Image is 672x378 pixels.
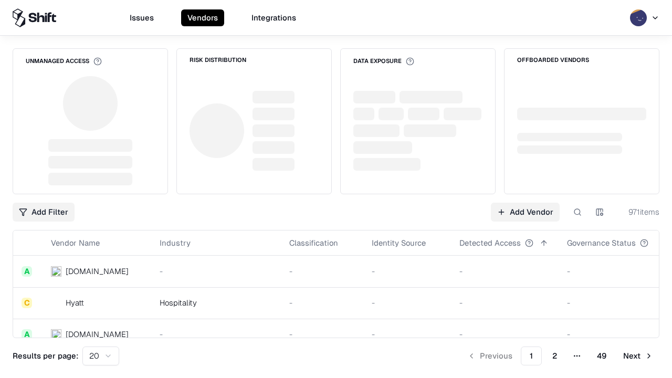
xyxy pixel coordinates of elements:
div: - [567,297,665,308]
button: Vendors [181,9,224,26]
div: Detected Access [459,237,521,248]
div: - [459,297,550,308]
div: - [289,266,355,277]
nav: pagination [461,346,659,365]
div: [DOMAIN_NAME] [66,266,129,277]
div: A [22,266,32,277]
button: Next [617,346,659,365]
div: - [567,329,665,340]
button: Add Filter [13,203,75,222]
div: - [289,297,355,308]
div: Offboarded Vendors [517,57,589,63]
img: primesec.co.il [51,329,61,340]
div: - [160,266,272,277]
div: - [372,266,443,277]
div: - [459,266,550,277]
div: 971 items [617,206,659,217]
div: - [160,329,272,340]
div: Classification [289,237,338,248]
div: Data Exposure [353,57,414,66]
div: - [459,329,550,340]
div: Hospitality [160,297,272,308]
img: Hyatt [51,298,61,308]
button: 1 [521,346,542,365]
a: Add Vendor [491,203,560,222]
div: - [372,297,443,308]
div: Governance Status [567,237,636,248]
div: - [567,266,665,277]
div: Vendor Name [51,237,100,248]
button: 2 [544,346,565,365]
div: - [372,329,443,340]
div: A [22,329,32,340]
div: Identity Source [372,237,426,248]
div: Hyatt [66,297,84,308]
button: Issues [123,9,160,26]
div: - [289,329,355,340]
button: Integrations [245,9,302,26]
div: [DOMAIN_NAME] [66,329,129,340]
div: Risk Distribution [190,57,246,63]
div: C [22,298,32,308]
div: Unmanaged Access [26,57,102,66]
p: Results per page: [13,350,78,361]
button: 49 [589,346,615,365]
img: intrado.com [51,266,61,277]
div: Industry [160,237,191,248]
